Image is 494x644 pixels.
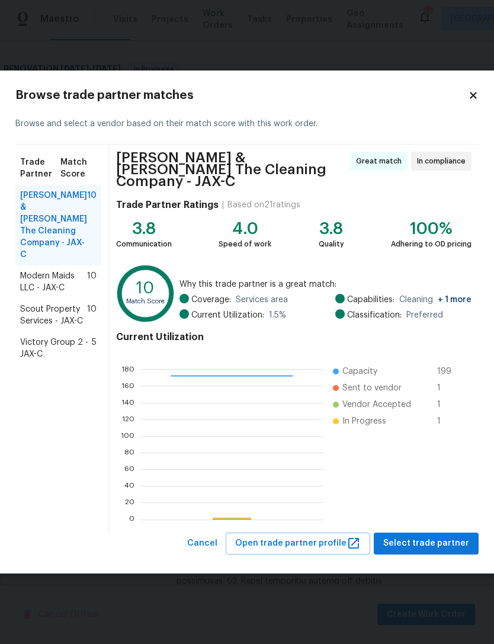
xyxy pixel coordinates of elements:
[236,294,288,306] span: Services area
[20,270,87,294] span: Modern Maids LLC - JAX-C
[129,516,134,523] text: 0
[124,466,134,473] text: 60
[417,155,470,167] span: In compliance
[219,223,271,235] div: 4.0
[116,199,219,211] h4: Trade Partner Ratings
[319,223,344,235] div: 3.8
[219,238,271,250] div: Speed of work
[179,278,471,290] span: Why this trade partner is a great match:
[126,298,165,305] text: Match Score
[116,152,347,187] span: [PERSON_NAME] & [PERSON_NAME] The Cleaning Company - JAX-C
[342,382,402,394] span: Sent to vendor
[342,399,411,411] span: Vendor Accepted
[20,303,87,327] span: Scout Property Services - JAX-C
[374,533,479,555] button: Select trade partner
[87,190,97,261] span: 10
[60,156,97,180] span: Match Score
[406,309,443,321] span: Preferred
[20,337,92,360] span: Victory Group 2 - JAX-C
[116,223,172,235] div: 3.8
[269,309,286,321] span: 1.5 %
[347,309,402,321] span: Classification:
[124,449,134,456] text: 80
[191,309,264,321] span: Current Utilization:
[136,281,154,297] text: 10
[438,296,471,304] span: + 1 more
[347,294,394,306] span: Capabilities:
[122,416,134,423] text: 120
[391,238,471,250] div: Adhering to OD pricing
[219,199,227,211] div: |
[92,337,97,360] span: 5
[235,536,361,551] span: Open trade partner profile
[399,294,471,306] span: Cleaning
[227,199,300,211] div: Based on 21 ratings
[356,155,406,167] span: Great match
[437,399,456,411] span: 1
[15,104,479,145] div: Browse and select a vendor based on their match score with this work order.
[383,536,469,551] span: Select trade partner
[121,432,134,440] text: 100
[319,238,344,250] div: Quality
[191,294,231,306] span: Coverage:
[187,536,217,551] span: Cancel
[121,399,134,406] text: 140
[121,366,134,373] text: 180
[87,303,97,327] span: 10
[391,223,471,235] div: 100%
[182,533,222,555] button: Cancel
[87,270,97,294] span: 10
[15,89,468,101] h2: Browse trade partner matches
[20,156,60,180] span: Trade Partner
[342,415,386,427] span: In Progress
[124,482,134,489] text: 40
[116,331,471,343] h4: Current Utilization
[342,366,377,377] span: Capacity
[116,238,172,250] div: Communication
[125,499,134,507] text: 20
[437,382,456,394] span: 1
[20,190,87,261] span: [PERSON_NAME] & [PERSON_NAME] The Cleaning Company - JAX-C
[437,366,456,377] span: 199
[121,383,134,390] text: 160
[437,415,456,427] span: 1
[226,533,370,555] button: Open trade partner profile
